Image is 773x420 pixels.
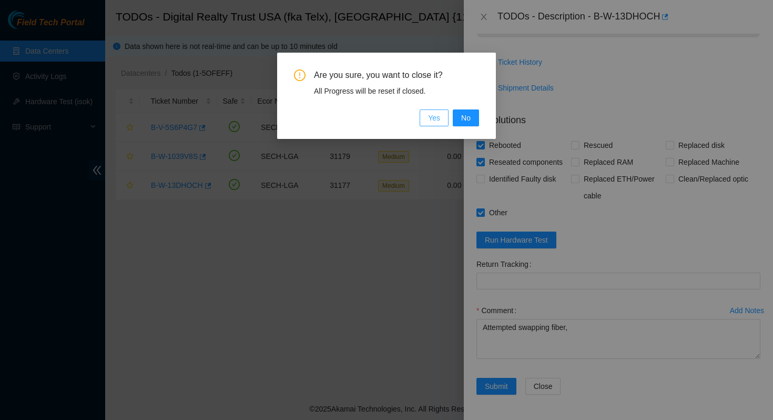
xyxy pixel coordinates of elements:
[420,109,449,126] button: Yes
[428,112,440,124] span: Yes
[461,112,471,124] span: No
[314,85,479,97] div: All Progress will be reset if closed.
[314,69,479,81] span: Are you sure, you want to close it?
[294,69,306,81] span: exclamation-circle
[453,109,479,126] button: No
